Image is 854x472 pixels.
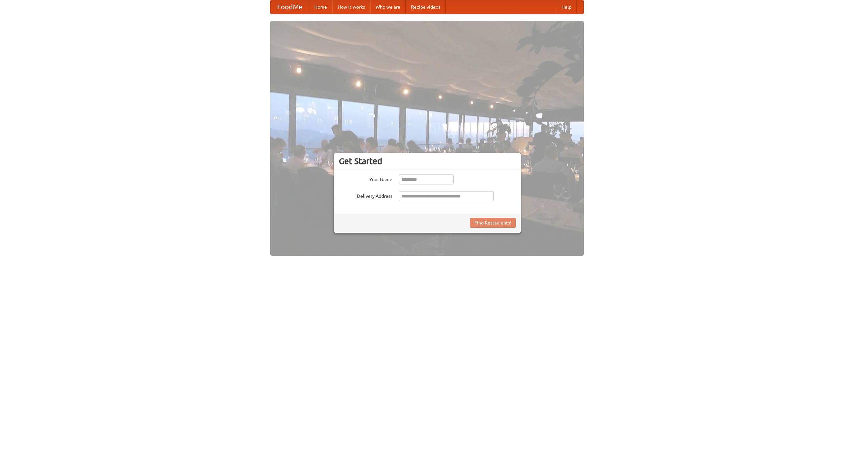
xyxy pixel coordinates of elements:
a: FoodMe [271,0,309,14]
a: Recipe videos [406,0,446,14]
a: Help [556,0,577,14]
label: Delivery Address [339,191,392,199]
h3: Get Started [339,156,516,166]
button: Find Restaurants! [470,218,516,228]
a: How it works [332,0,370,14]
a: Home [309,0,332,14]
label: Your Name [339,174,392,183]
a: Who we are [370,0,406,14]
